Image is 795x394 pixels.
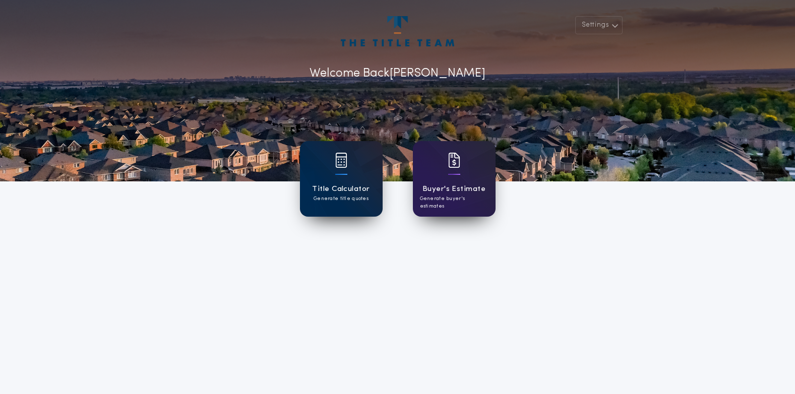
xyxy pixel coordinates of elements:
[422,183,485,195] h1: Buyer's Estimate
[448,153,460,168] img: card icon
[420,195,488,210] p: Generate buyer's estimates
[335,153,347,168] img: card icon
[314,195,369,203] p: Generate title quotes
[300,141,383,217] a: card iconTitle CalculatorGenerate title quotes
[413,141,496,217] a: card iconBuyer's EstimateGenerate buyer's estimates
[341,16,454,46] img: account-logo
[575,16,623,34] button: Settings
[312,183,370,195] h1: Title Calculator
[310,64,485,83] p: Welcome Back [PERSON_NAME]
